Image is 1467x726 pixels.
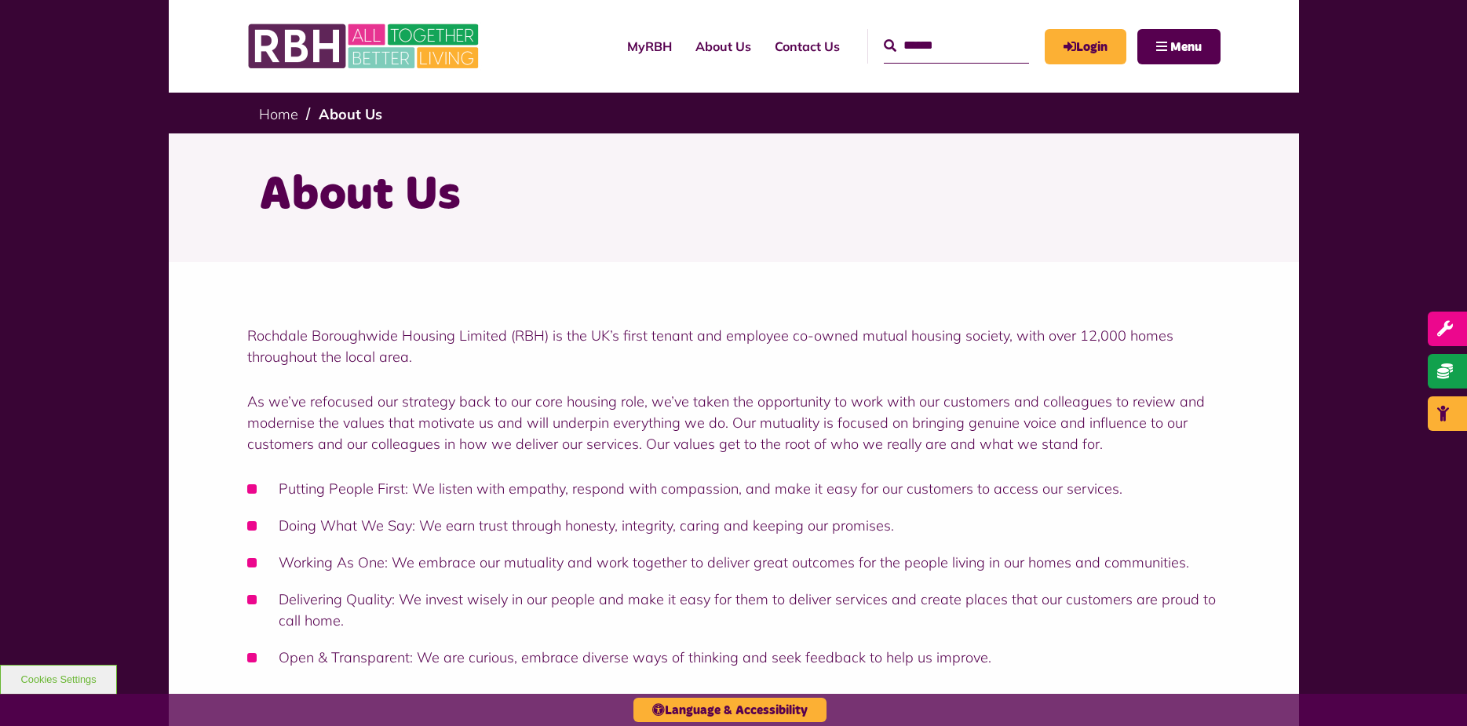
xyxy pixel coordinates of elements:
[247,552,1221,573] li: Working As One: We embrace our mutuality and work together to deliver great outcomes for the peop...
[259,165,1209,226] h1: About Us
[633,698,827,722] button: Language & Accessibility
[247,478,1221,499] li: Putting People First: We listen with empathy, respond with compassion, and make it easy for our c...
[247,325,1221,367] p: Rochdale Boroughwide Housing Limited (RBH) is the UK’s first tenant and employee co-owned mutual ...
[684,25,763,67] a: About Us
[763,25,852,67] a: Contact Us
[247,515,1221,536] li: Doing What We Say: We earn trust through honesty, integrity, caring and keeping our promises.
[247,16,483,77] img: RBH
[247,589,1221,631] li: Delivering Quality: We invest wisely in our people and make it easy for them to deliver services ...
[1396,655,1467,726] iframe: Netcall Web Assistant for live chat
[1045,29,1126,64] a: MyRBH
[259,105,298,123] a: Home
[247,391,1221,454] p: As we’ve refocused our strategy back to our core housing role, we’ve taken the opportunity to wor...
[615,25,684,67] a: MyRBH
[1137,29,1221,64] button: Navigation
[319,105,382,123] a: About Us
[1170,41,1202,53] span: Menu
[247,647,1221,668] li: Open & Transparent: We are curious, embrace diverse ways of thinking and seek feedback to help us...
